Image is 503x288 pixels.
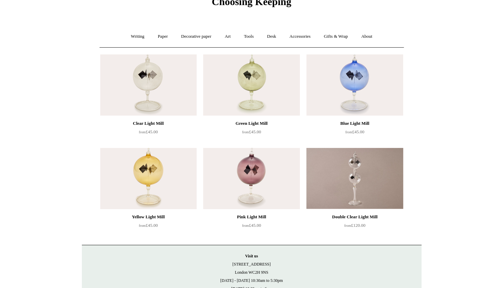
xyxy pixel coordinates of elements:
span: from [242,130,249,134]
a: Gifts & Wrap [318,28,354,46]
div: Pink Light Mill [205,213,298,221]
img: Green Light Mill [203,54,300,116]
span: from [242,224,249,227]
img: Yellow Light Mill [100,148,197,209]
div: Clear Light Mill [102,119,195,128]
a: Pink Light Mill Pink Light Mill [203,148,300,209]
strong: Visit us [245,254,258,258]
div: Double Clear Light Mill [308,213,401,221]
a: Clear Light Mill Clear Light Mill [100,54,197,116]
div: Green Light Mill [205,119,298,128]
a: Green Light Mill from£45.00 [203,119,300,147]
a: Art [219,28,237,46]
div: Yellow Light Mill [102,213,195,221]
a: Double Clear Light Mill Double Clear Light Mill [306,148,403,209]
a: Decorative paper [175,28,217,46]
a: Pink Light Mill from£45.00 [203,213,300,241]
a: About [355,28,378,46]
a: Choosing Keeping [212,1,291,6]
a: Tools [238,28,260,46]
img: Clear Light Mill [100,54,197,116]
img: Double Clear Light Mill [306,148,403,209]
span: from [139,224,146,227]
span: from [344,224,351,227]
a: Double Clear Light Mill from£120.00 [306,213,403,241]
img: Blue Light Mill [306,54,403,116]
span: £45.00 [139,129,158,134]
a: Blue Light Mill Blue Light Mill [306,54,403,116]
a: Desk [261,28,282,46]
a: Blue Light Mill from£45.00 [306,119,403,147]
a: Writing [125,28,150,46]
a: Paper [151,28,174,46]
span: from [139,130,146,134]
span: £45.00 [242,129,261,134]
img: Pink Light Mill [203,148,300,209]
a: Accessories [283,28,317,46]
span: £120.00 [344,223,365,228]
span: £45.00 [242,223,261,228]
span: £45.00 [139,223,158,228]
a: Yellow Light Mill Yellow Light Mill [100,148,197,209]
span: from [345,130,352,134]
span: £45.00 [345,129,364,134]
a: Green Light Mill Green Light Mill [203,54,300,116]
div: Blue Light Mill [308,119,401,128]
a: Clear Light Mill from£45.00 [100,119,197,147]
a: Yellow Light Mill from£45.00 [100,213,197,241]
